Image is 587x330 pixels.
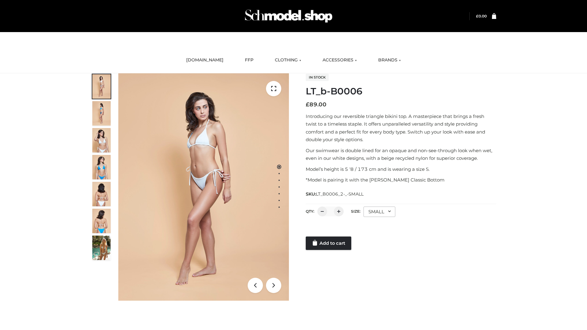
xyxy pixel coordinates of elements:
[92,101,111,126] img: ArielClassicBikiniTop_CloudNine_AzureSky_OW114ECO_2-scaled.jpg
[118,73,289,301] img: ArielClassicBikiniTop_CloudNine_AzureSky_OW114ECO_1
[306,147,496,162] p: Our swimwear is double lined for an opaque and non-see-through look when wet, even in our white d...
[270,53,306,67] a: CLOTHING
[306,237,351,250] a: Add to cart
[306,101,309,108] span: £
[351,209,360,214] label: Size:
[306,74,329,81] span: In stock
[243,4,334,28] img: Schmodel Admin 964
[306,176,496,184] p: *Model is pairing it with the [PERSON_NAME] Classic Bottom
[306,165,496,173] p: Model’s height is 5 ‘8 / 173 cm and is wearing a size S.
[374,53,405,67] a: BRANDS
[92,209,111,233] img: ArielClassicBikiniTop_CloudNine_AzureSky_OW114ECO_8-scaled.jpg
[306,190,364,198] span: SKU:
[92,236,111,260] img: Arieltop_CloudNine_AzureSky2.jpg
[316,191,364,197] span: LT_B0006_2-_-SMALL
[306,86,496,97] h1: LT_b-B0006
[182,53,228,67] a: [DOMAIN_NAME]
[364,207,395,217] div: SMALL
[92,74,111,99] img: ArielClassicBikiniTop_CloudNine_AzureSky_OW114ECO_1-scaled.jpg
[92,155,111,179] img: ArielClassicBikiniTop_CloudNine_AzureSky_OW114ECO_4-scaled.jpg
[306,101,327,108] bdi: 89.00
[92,128,111,152] img: ArielClassicBikiniTop_CloudNine_AzureSky_OW114ECO_3-scaled.jpg
[318,53,361,67] a: ACCESSORIES
[240,53,258,67] a: FFP
[306,112,496,144] p: Introducing our reversible triangle bikini top. A masterpiece that brings a fresh twist to a time...
[476,14,478,18] span: £
[306,209,314,214] label: QTY:
[476,14,487,18] a: £0.00
[92,182,111,206] img: ArielClassicBikiniTop_CloudNine_AzureSky_OW114ECO_7-scaled.jpg
[476,14,487,18] bdi: 0.00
